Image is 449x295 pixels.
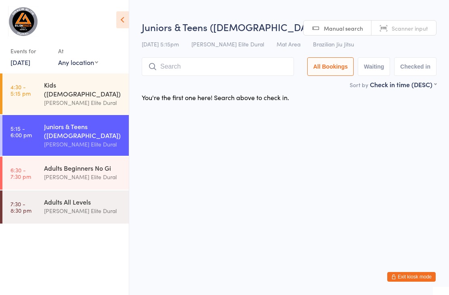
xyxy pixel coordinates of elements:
[44,98,122,107] div: [PERSON_NAME] Elite Dural
[387,272,436,282] button: Exit kiosk mode
[58,44,98,58] div: At
[2,190,129,224] a: 7:30 -8:30 pmAdults All Levels[PERSON_NAME] Elite Dural
[2,73,129,114] a: 4:30 -5:15 pmKids ([DEMOGRAPHIC_DATA])[PERSON_NAME] Elite Dural
[394,57,436,76] button: Checked in
[44,197,122,206] div: Adults All Levels
[44,80,122,98] div: Kids ([DEMOGRAPHIC_DATA])
[44,140,122,149] div: [PERSON_NAME] Elite Dural
[58,58,98,67] div: Any location
[44,172,122,182] div: [PERSON_NAME] Elite Dural
[358,57,390,76] button: Waiting
[313,40,354,48] span: Brazilian Jiu Jitsu
[324,24,363,32] span: Manual search
[44,163,122,172] div: Adults Beginners No Gi
[10,84,31,96] time: 4:30 - 5:15 pm
[10,167,31,180] time: 6:30 - 7:30 pm
[142,93,289,102] div: You're the first one here! Search above to check in.
[191,40,264,48] span: [PERSON_NAME] Elite Dural
[10,44,50,58] div: Events for
[142,20,436,33] h2: Juniors & Teens ([DEMOGRAPHIC_DATA]… Check-in
[10,125,32,138] time: 5:15 - 6:00 pm
[277,40,300,48] span: Mat Area
[44,122,122,140] div: Juniors & Teens ([DEMOGRAPHIC_DATA])
[307,57,354,76] button: All Bookings
[350,81,368,89] label: Sort by
[2,115,129,156] a: 5:15 -6:00 pmJuniors & Teens ([DEMOGRAPHIC_DATA])[PERSON_NAME] Elite Dural
[142,57,294,76] input: Search
[44,206,122,215] div: [PERSON_NAME] Elite Dural
[10,58,30,67] a: [DATE]
[8,6,38,36] img: Gracie Elite Jiu Jitsu Dural
[392,24,428,32] span: Scanner input
[370,80,436,89] div: Check in time (DESC)
[142,40,179,48] span: [DATE] 5:15pm
[2,157,129,190] a: 6:30 -7:30 pmAdults Beginners No Gi[PERSON_NAME] Elite Dural
[10,201,31,213] time: 7:30 - 8:30 pm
